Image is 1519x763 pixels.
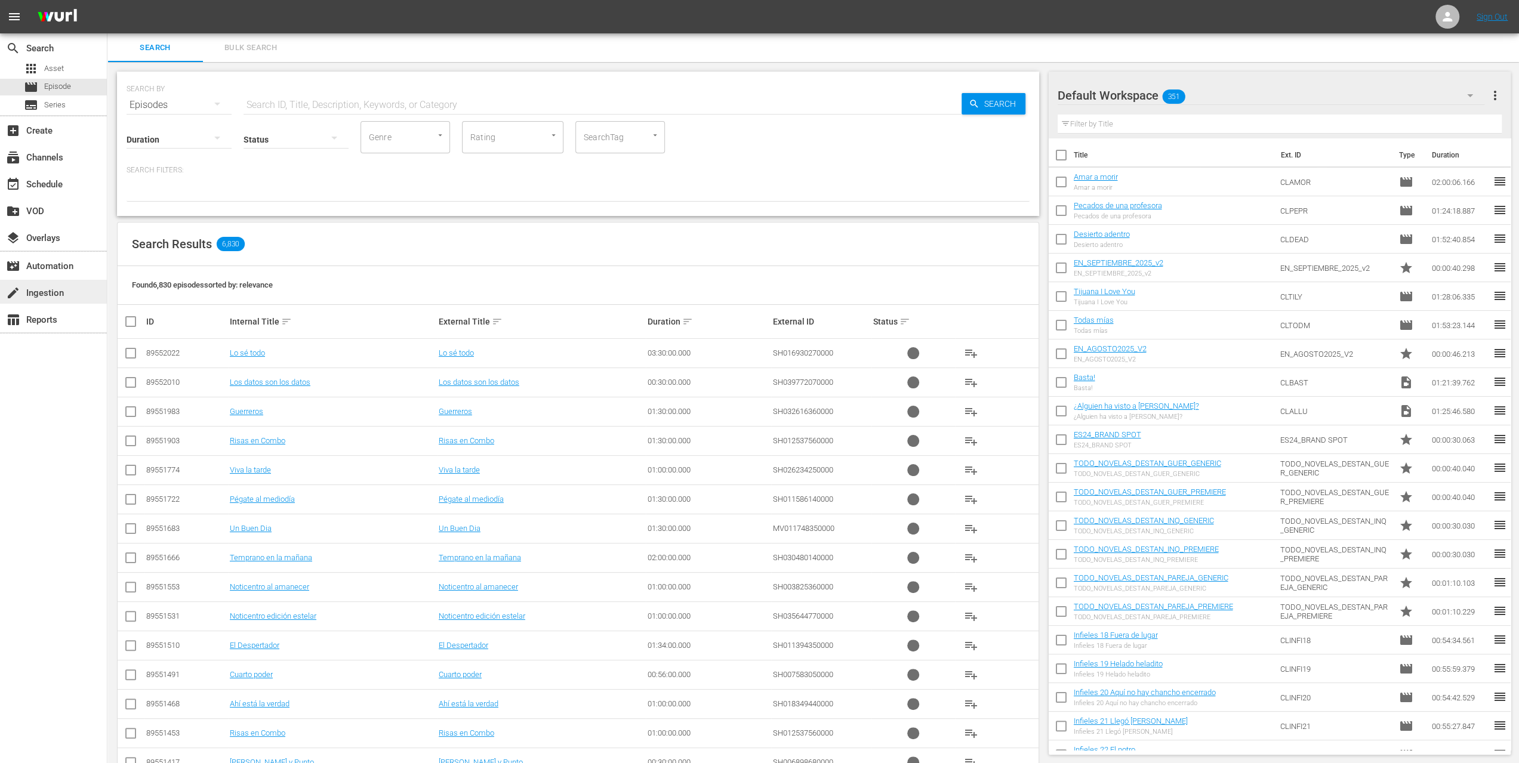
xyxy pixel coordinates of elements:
[773,728,833,737] span: SH012537560000
[1275,168,1394,196] td: CLAMOR
[1399,347,1413,361] span: Promo
[957,514,985,543] button: playlist_add
[1493,718,1507,733] span: reorder
[1399,318,1413,332] span: Episode
[1399,289,1413,304] span: Episode
[1399,719,1413,733] span: Episode
[210,41,291,55] span: Bulk Search
[648,348,769,357] div: 03:30:00.000
[1275,626,1394,654] td: CLINFI18
[1427,196,1493,225] td: 01:24:18.887
[1074,527,1214,535] div: TODO_NOVELAS_DESTAN_INQ_GENERIC
[1074,316,1114,325] a: Todas mías
[648,582,769,591] div: 01:00:00.000
[1275,454,1394,483] td: TODO_NOVELAS_DESTAN_GUER_GENERIC
[1275,425,1394,454] td: ES24_BRAND SPOT
[1074,659,1163,668] a: Infieles 19 Helado heladito
[1275,282,1394,311] td: CLTILY
[146,670,226,679] div: 89551491
[964,668,978,682] span: playlist_add
[1399,203,1413,218] span: Episode
[1399,232,1413,246] span: Episode
[439,465,480,474] a: Viva la tarde
[439,611,525,620] a: Noticentro edición estelar
[1074,230,1130,239] a: Desierto adentro
[648,495,769,503] div: 01:30:00.000
[649,129,661,141] button: Open
[957,456,985,484] button: playlist_add
[1493,690,1507,704] span: reorder
[1074,184,1118,191] div: Amar a morir
[146,495,226,503] div: 89551722
[1427,597,1493,626] td: 00:01:10.229
[230,553,312,562] a: Temprano en la mañana
[1493,632,1507,647] span: reorder
[115,41,196,55] span: Search
[964,521,978,536] span: playlist_add
[773,553,833,562] span: SH030480140000
[1493,289,1507,303] span: reorder
[1493,231,1507,246] span: reorder
[1493,461,1507,475] span: reorder
[548,129,559,141] button: Open
[439,436,494,445] a: Risas en Combo
[964,463,978,477] span: playlist_add
[1493,260,1507,274] span: reorder
[217,237,245,251] span: 6,830
[1074,241,1130,249] div: Desierto adentro
[1427,225,1493,254] td: 01:52:40.854
[957,368,985,397] button: playlist_add
[1074,441,1141,449] div: ES24_BRAND SPOT
[964,375,978,390] span: playlist_add
[146,465,226,474] div: 89551774
[1074,602,1233,611] a: TODO_NOVELAS_DESTAN_PAREJA_PREMIERE
[1275,597,1394,626] td: TODO_NOVELAS_DESTAN_PAREJA_PREMIERE
[1275,683,1394,712] td: CLINFI20
[1074,298,1135,306] div: Tijuana I Love You
[6,204,20,218] span: VOD
[1074,212,1162,220] div: Pecados de una profesora
[1399,547,1413,561] span: Promo
[1275,254,1394,282] td: EN_SEPTIEMBRE_2025_v2
[773,524,834,533] span: MV011748350000
[1399,604,1413,619] span: Promo
[1074,373,1095,382] a: Basta!
[773,348,833,357] span: SH016930270000
[1399,633,1413,647] span: Episode
[773,378,833,387] span: SH039772070000
[1487,81,1502,110] button: more_vert
[1074,716,1188,725] a: Infieles 21 Llegó [PERSON_NAME]
[146,699,226,708] div: 89551468
[957,339,985,367] button: playlist_add
[1275,540,1394,569] td: TODO_NOVELAS_DESTAN_INQ_PREMIERE
[439,495,504,503] a: Pégate al mediodía
[1425,138,1496,172] th: Duration
[439,728,494,737] a: Risas en Combo
[230,670,273,679] a: Cuarto poder
[281,316,292,327] span: sort
[1074,459,1221,468] a: TODO_NOVELAS_DESTAN_GUER_GENERIC
[1074,327,1114,335] div: Todas mías
[957,485,985,514] button: playlist_add
[1427,511,1493,540] td: 00:00:30.030
[1427,540,1493,569] td: 00:00:30.030
[1493,661,1507,675] span: reorder
[1074,642,1158,650] div: Infieles 18 Fuera de lugar
[957,397,985,426] button: playlist_add
[230,378,310,387] a: Los datos son los datos
[1493,747,1507,761] span: reorder
[146,553,226,562] div: 89551666
[146,611,226,620] div: 89551531
[1493,518,1507,532] span: reorder
[7,10,21,24] span: menu
[1399,690,1413,705] span: Episode
[1058,79,1484,112] div: Default Workspace
[1427,168,1493,196] td: 02:00:06.166
[1275,712,1394,740] td: CLINFI21
[1074,631,1158,640] a: Infieles 18 Fuera de lugar
[648,699,769,708] div: 01:00:00.000
[1074,556,1219,564] div: TODO_NOVELAS_DESTAN_INQ_PREMIERE
[1399,461,1413,475] span: Promo
[1074,585,1228,592] div: TODO_NOVELAS_DESTAN_PAREJA_GENERIC
[1427,339,1493,368] td: 00:00:46.213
